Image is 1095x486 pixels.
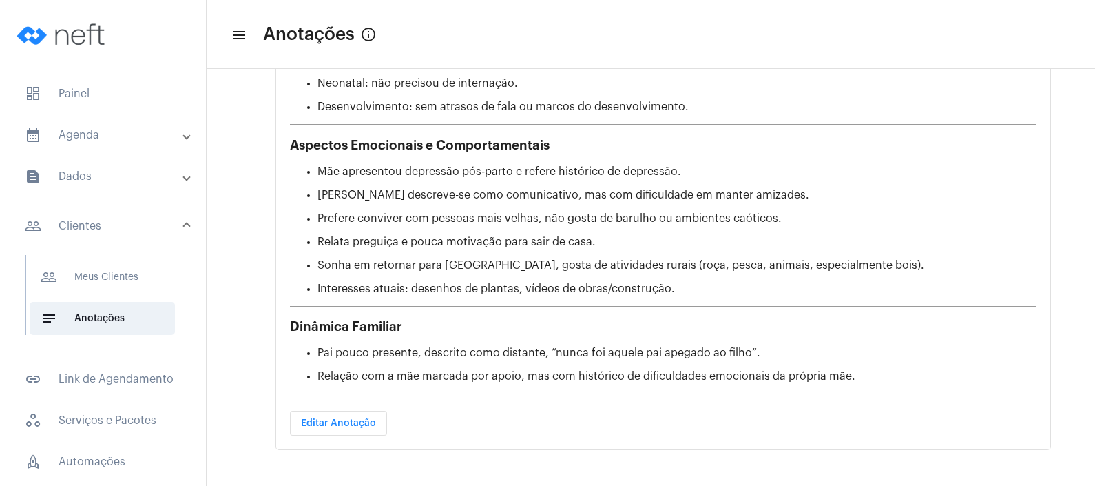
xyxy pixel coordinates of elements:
mat-icon: info_outlined [360,26,377,43]
strong: Aspectos Emocionais e Comportamentais [290,139,550,152]
span: Editar Anotação [301,418,376,428]
mat-icon: sidenav icon [25,371,41,387]
mat-expansion-panel-header: sidenav iconAgenda [8,119,206,152]
mat-panel-title: Dados [25,168,184,185]
p: [PERSON_NAME] descreve-se como comunicativo, mas com dificuldade em manter amizades. [317,189,1036,201]
span: Anotações [263,23,355,45]
span: Automações [14,445,192,478]
span: Serviços e Pacotes [14,404,192,437]
p: Sonha em retornar para [GEOGRAPHIC_DATA], gosta de atividades rurais (roça, pesca, animais, espec... [317,259,1036,272]
p: Prefere conviver com pessoas mais velhas, não gosta de barulho ou ambientes caóticos. [317,212,1036,225]
mat-expansion-panel-header: sidenav iconDados [8,160,206,193]
mat-icon: sidenav icon [41,269,57,285]
p: Mãe apresentou depressão pós-parto e refere histórico de depressão. [317,165,1036,178]
p: Interesses atuais: desenhos de plantas, vídeos de obras/construção. [317,283,1036,295]
mat-expansion-panel-header: sidenav iconClientes [8,204,206,248]
strong: Dinâmica Familiar [290,321,402,333]
img: logo-neft-novo-2.png [11,7,114,62]
span: sidenav icon [25,454,41,470]
mat-panel-title: Clientes [25,218,184,234]
p: Relação com a mãe marcada por apoio, mas com histórico de dificuldades emocionais da própria mãe. [317,370,1036,383]
mat-panel-title: Agenda [25,127,184,143]
mat-icon: sidenav icon [231,27,245,43]
button: Editar Anotação [290,411,387,436]
p: Relata preguiça e pouca motivação para sair de casa. [317,236,1036,248]
mat-icon: sidenav icon [25,218,41,234]
span: Painel [14,77,192,110]
p: Pai pouco presente, descrito como distante, “nunca foi aquele pai apegado ao filho”. [317,347,1036,359]
span: sidenav icon [25,412,41,429]
span: Meus Clientes [30,261,175,294]
p: Desenvolvimento: sem atrasos de fala ou marcos do desenvolvimento. [317,101,1036,113]
p: Neonatal: não precisou de internação. [317,77,1036,90]
mat-icon: sidenav icon [25,127,41,143]
mat-icon: sidenav icon [41,310,57,327]
span: Anotações [30,302,175,335]
mat-icon: sidenav icon [25,168,41,185]
div: sidenav iconClientes [8,248,206,354]
span: sidenav icon [25,85,41,102]
span: Link de Agendamento [14,363,192,396]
